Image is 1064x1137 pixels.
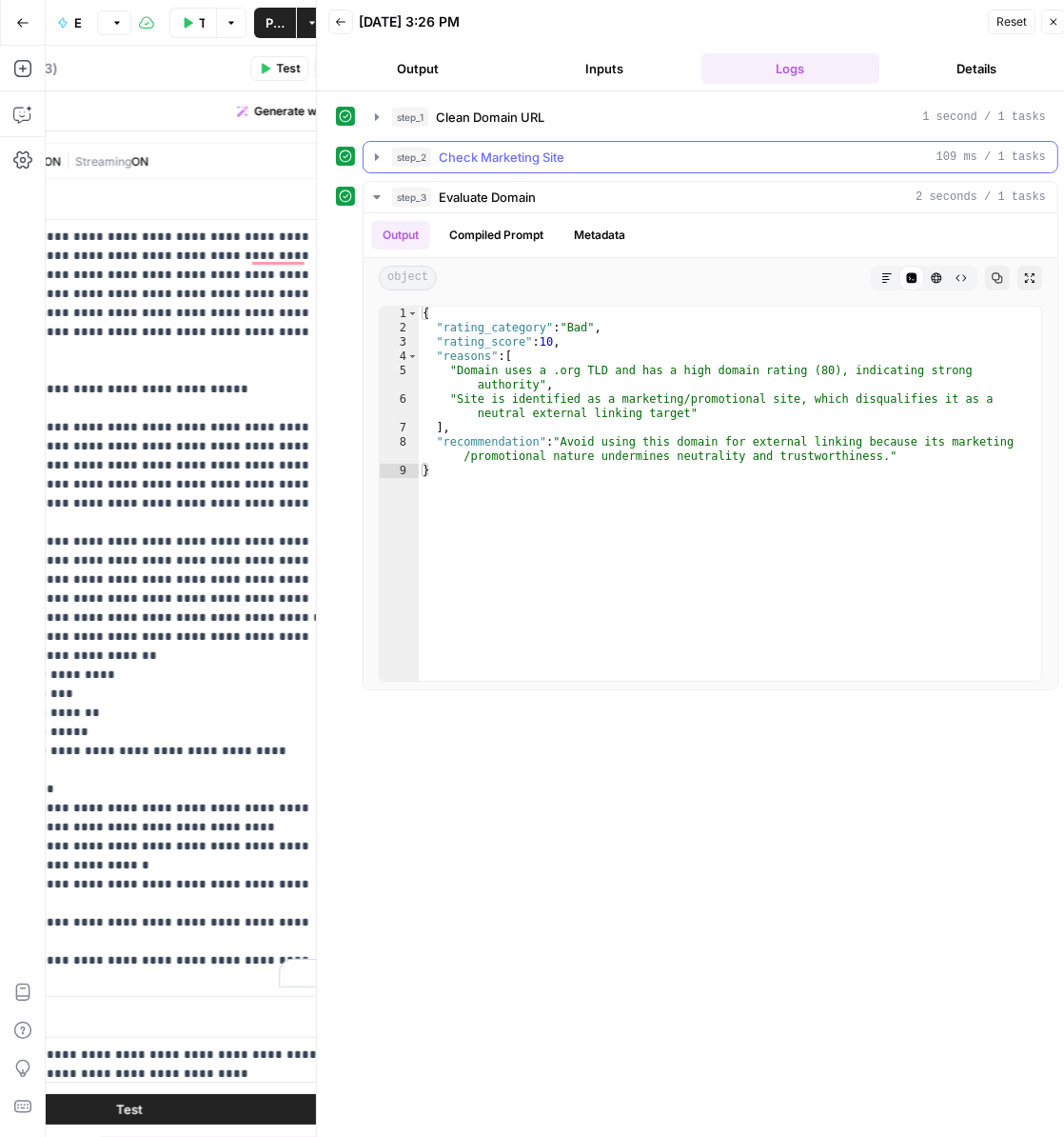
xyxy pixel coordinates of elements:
[380,464,419,478] div: 9
[922,109,1046,126] span: 1 second / 1 tasks
[131,154,148,169] span: ON
[75,154,131,169] span: Streaming
[916,189,1046,206] span: 2 seconds / 1 tasks
[276,60,300,77] span: Test
[439,188,536,207] span: Evaluate Domain
[380,335,419,349] div: 3
[379,266,437,290] span: object
[364,213,1057,689] div: 2 seconds / 1 tasks
[254,103,345,120] span: Generate with AI
[380,435,419,464] div: 8
[439,148,564,167] span: Check Marketing Site
[46,8,93,38] button: External Domain Checker
[250,56,308,81] button: Test
[936,149,1046,166] span: 109 ms / 1 tasks
[392,188,431,207] span: step_3
[254,8,296,38] button: Publish
[97,10,131,35] button: Version 6
[380,349,419,364] div: 4
[438,221,555,249] button: Compiled Prompt
[169,8,216,38] button: Test Workflow
[61,150,75,170] span: |
[380,321,419,335] div: 2
[701,53,880,84] button: Logs
[380,392,419,421] div: 6
[74,13,82,32] span: External Domain Checker
[407,349,418,364] span: Toggle code folding, rows 4 through 7
[266,13,285,32] span: Publish
[380,364,419,392] div: 5
[380,421,419,435] div: 7
[229,99,369,124] button: Generate with AI
[364,142,1057,172] button: 109 ms / 1 tasks
[996,13,1027,30] span: Reset
[328,53,507,84] button: Output
[436,108,544,127] span: Clean Domain URL
[199,13,205,32] span: Test Workflow
[364,182,1057,212] button: 2 seconds / 1 tasks
[562,221,637,249] button: Metadata
[407,307,418,321] span: Toggle code folding, rows 1 through 9
[5,59,57,78] span: ( step_3 )
[380,307,419,321] div: 1
[116,1101,143,1120] span: Test
[392,148,431,167] span: step_2
[392,108,428,127] span: step_1
[515,53,694,84] button: Inputs
[364,102,1057,132] button: 1 second / 1 tasks
[988,10,1035,34] button: Reset
[371,221,430,249] button: Output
